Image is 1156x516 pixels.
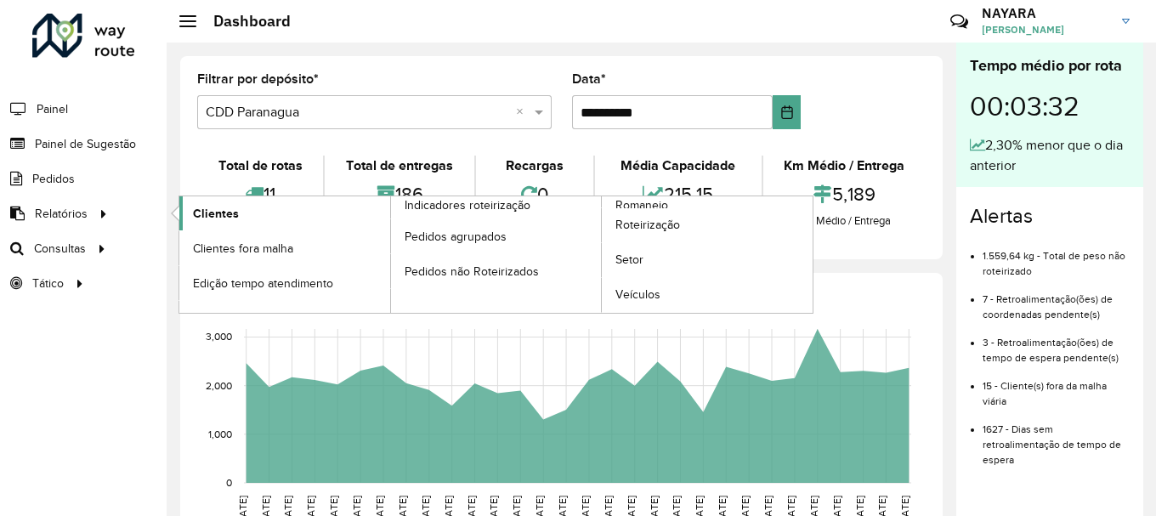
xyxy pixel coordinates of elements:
[615,286,660,303] span: Veículos
[768,156,921,176] div: Km Médio / Entrega
[208,428,232,439] text: 1,000
[983,409,1130,468] li: 1627 - Dias sem retroalimentação de tempo de espera
[193,240,293,258] span: Clientes fora malha
[405,228,507,246] span: Pedidos agrupados
[391,196,813,313] a: Romaneio
[773,95,801,129] button: Choose Date
[982,22,1109,37] span: [PERSON_NAME]
[970,77,1130,135] div: 00:03:32
[983,279,1130,322] li: 7 - Retroalimentação(ões) de coordenadas pendente(s)
[983,366,1130,409] li: 15 - Cliente(s) fora da malha viária
[34,240,86,258] span: Consultas
[32,275,64,292] span: Tático
[599,176,756,213] div: 215,15
[391,254,602,288] a: Pedidos não Roteirizados
[179,266,390,300] a: Edição tempo atendimento
[602,278,813,312] a: Veículos
[480,156,589,176] div: Recargas
[599,156,756,176] div: Média Capacidade
[405,196,530,214] span: Indicadores roteirização
[179,196,390,230] a: Clientes
[615,216,680,234] span: Roteirização
[201,176,319,213] div: 11
[970,204,1130,229] h4: Alertas
[193,205,239,223] span: Clientes
[37,100,68,118] span: Painel
[768,213,921,230] div: Km Médio / Entrega
[480,176,589,213] div: 0
[391,219,602,253] a: Pedidos agrupados
[179,196,602,313] a: Indicadores roteirização
[983,235,1130,279] li: 1.559,64 kg - Total de peso não roteirizado
[405,263,539,281] span: Pedidos não Roteirizados
[982,5,1109,21] h3: NAYARA
[970,135,1130,176] div: 2,30% menor que o dia anterior
[35,205,88,223] span: Relatórios
[329,156,469,176] div: Total de entregas
[196,12,291,31] h2: Dashboard
[35,135,136,153] span: Painel de Sugestão
[32,170,75,188] span: Pedidos
[329,176,469,213] div: 186
[226,477,232,488] text: 0
[983,322,1130,366] li: 3 - Retroalimentação(ões) de tempo de espera pendente(s)
[193,275,333,292] span: Edição tempo atendimento
[201,156,319,176] div: Total de rotas
[179,231,390,265] a: Clientes fora malha
[615,251,643,269] span: Setor
[197,69,319,89] label: Filtrar por depósito
[206,380,232,391] text: 2,000
[602,208,813,242] a: Roteirização
[941,3,977,40] a: Contato Rápido
[516,102,530,122] span: Clear all
[615,196,668,214] span: Romaneio
[572,69,606,89] label: Data
[206,332,232,343] text: 3,000
[970,54,1130,77] div: Tempo médio por rota
[768,176,921,213] div: 5,189
[602,243,813,277] a: Setor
